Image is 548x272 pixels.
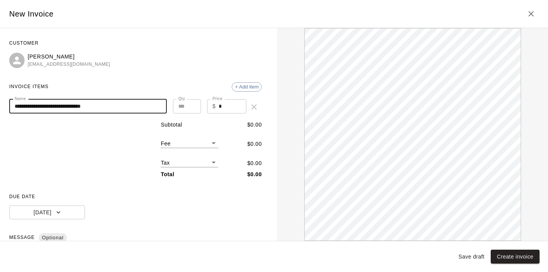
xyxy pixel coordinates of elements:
[213,102,216,110] p: $
[9,37,262,50] span: CUSTOMER
[9,232,262,244] span: MESSAGE
[455,250,488,264] button: Save draft
[9,205,85,220] button: [DATE]
[178,96,185,102] label: Qty
[232,82,262,92] div: + Add item
[247,159,262,167] p: $ 0.00
[9,191,262,203] span: DUE DATE
[247,121,262,129] p: $ 0.00
[247,171,262,177] b: $ 0.00
[161,121,182,129] p: Subtotal
[9,9,54,19] h5: New Invoice
[247,140,262,148] p: $ 0.00
[161,171,174,177] b: Total
[39,231,66,245] span: Optional
[28,53,110,61] p: [PERSON_NAME]
[15,96,26,102] label: Name
[523,6,539,22] button: Close
[9,81,48,93] span: INVOICE ITEMS
[213,96,223,102] label: Price
[28,61,110,68] span: [EMAIL_ADDRESS][DOMAIN_NAME]
[491,250,540,264] button: Create invoice
[232,84,261,90] span: + Add item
